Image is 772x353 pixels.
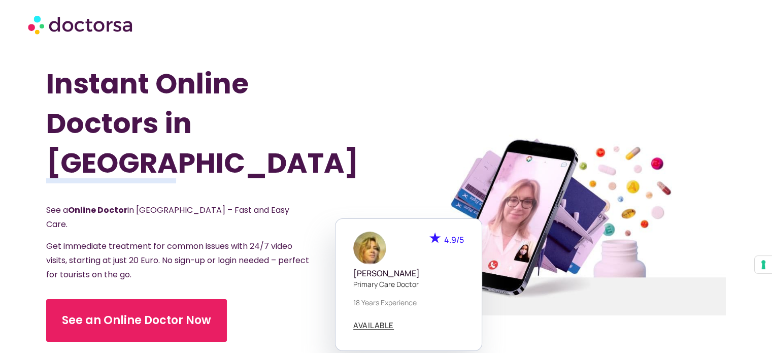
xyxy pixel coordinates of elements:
h1: Instant Online Doctors in [GEOGRAPHIC_DATA] [46,64,335,183]
a: See an Online Doctor Now [46,299,227,342]
strong: Online Doctor [68,204,127,216]
button: Your consent preferences for tracking technologies [755,256,772,273]
span: See an Online Doctor Now [62,312,211,329]
p: 18 years experience [353,297,464,308]
a: AVAILABLE [353,322,394,330]
h5: [PERSON_NAME] [353,269,464,278]
p: Primary care doctor [353,279,464,290]
span: 4.9/5 [444,234,464,245]
span: See a in [GEOGRAPHIC_DATA] – Fast and Easy Care. [46,204,289,230]
span: Get immediate treatment for common issues with 24/7 video visits, starting at just 20 Euro. No si... [46,240,309,280]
